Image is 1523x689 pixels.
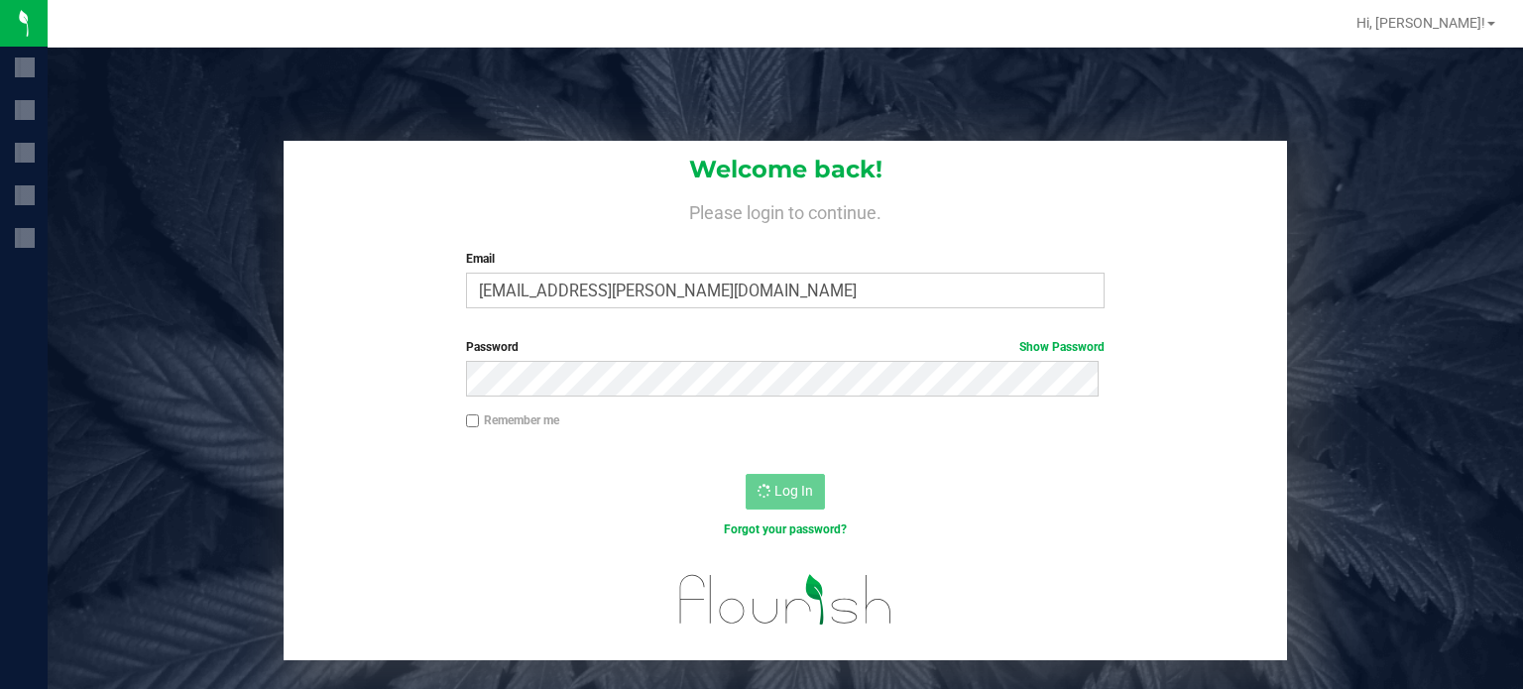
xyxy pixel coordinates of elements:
a: Show Password [1019,340,1105,354]
input: Remember me [466,414,480,428]
span: Log In [774,483,813,499]
button: Log In [746,474,825,510]
a: Forgot your password? [724,522,847,536]
span: Password [466,340,519,354]
h4: Please login to continue. [284,198,1287,222]
img: flourish_logo.svg [660,559,911,639]
span: Hi, [PERSON_NAME]! [1356,15,1485,31]
label: Remember me [466,411,559,429]
label: Email [466,250,1106,268]
h1: Welcome back! [284,157,1287,182]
